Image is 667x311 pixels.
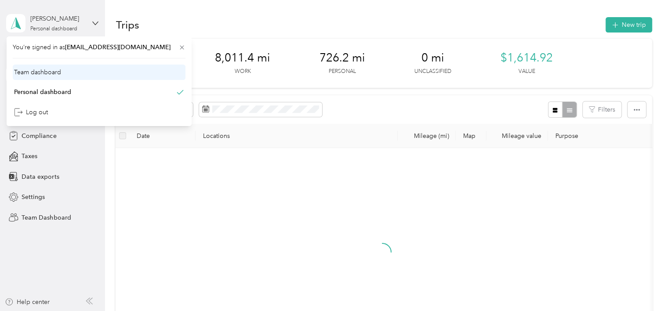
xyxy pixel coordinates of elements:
[30,26,77,32] div: Personal dashboard
[421,51,444,65] span: 0 mi
[130,124,196,148] th: Date
[22,192,45,202] span: Settings
[500,51,553,65] span: $1,614.92
[5,297,50,307] button: Help center
[14,108,48,117] div: Log out
[30,14,85,23] div: [PERSON_NAME]
[329,68,356,76] p: Personal
[22,172,59,181] span: Data exports
[22,213,71,222] span: Team Dashboard
[22,152,37,161] span: Taxes
[319,51,365,65] span: 726.2 mi
[14,87,71,97] div: Personal dashboard
[14,68,61,77] div: Team dashboard
[215,51,270,65] span: 8,011.4 mi
[116,20,139,29] h1: Trips
[65,43,170,51] span: [EMAIL_ADDRESS][DOMAIN_NAME]
[414,68,451,76] p: Unclassified
[456,124,486,148] th: Map
[583,101,621,118] button: Filters
[234,68,250,76] p: Work
[486,124,548,148] th: Mileage value
[22,131,56,141] span: Compliance
[618,262,667,311] iframe: Everlance-gr Chat Button Frame
[605,17,652,33] button: New trip
[13,43,185,52] span: You’re signed in as
[398,124,456,148] th: Mileage (mi)
[196,124,398,148] th: Locations
[518,68,535,76] p: Value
